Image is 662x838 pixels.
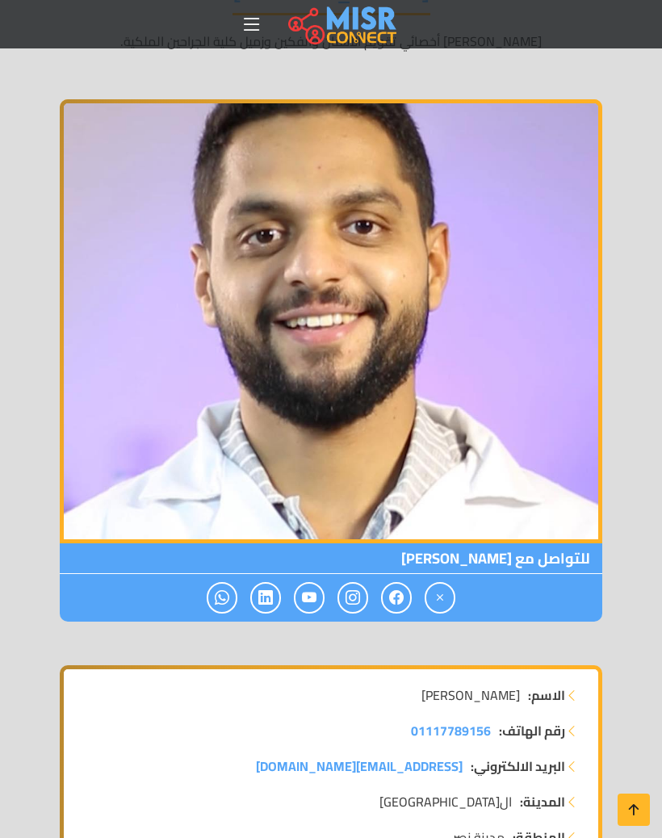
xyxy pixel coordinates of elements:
[528,685,565,705] strong: الاسم:
[411,721,491,740] a: 01117789156
[379,792,512,811] span: ال[GEOGRAPHIC_DATA]
[520,792,565,811] strong: المدينة:
[60,99,602,543] img: الدكتور محمود ورَّاد
[256,756,463,776] a: [EMAIL_ADDRESS][DOMAIN_NAME]
[421,685,520,705] span: [PERSON_NAME]
[288,4,396,44] img: main.misr_connect
[471,756,565,776] strong: البريد الالكتروني:
[60,543,602,574] span: للتواصل مع [PERSON_NAME]
[256,754,463,778] span: [EMAIL_ADDRESS][DOMAIN_NAME]
[499,721,565,740] strong: رقم الهاتف:
[411,719,491,743] span: 01117789156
